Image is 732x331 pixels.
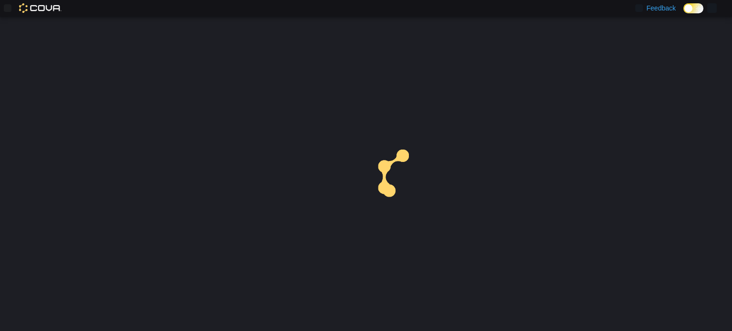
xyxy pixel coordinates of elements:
span: Feedback [647,3,676,13]
img: cova-loader [366,142,437,214]
img: Cova [19,3,61,13]
span: Dark Mode [683,13,684,14]
input: Dark Mode [683,3,703,13]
